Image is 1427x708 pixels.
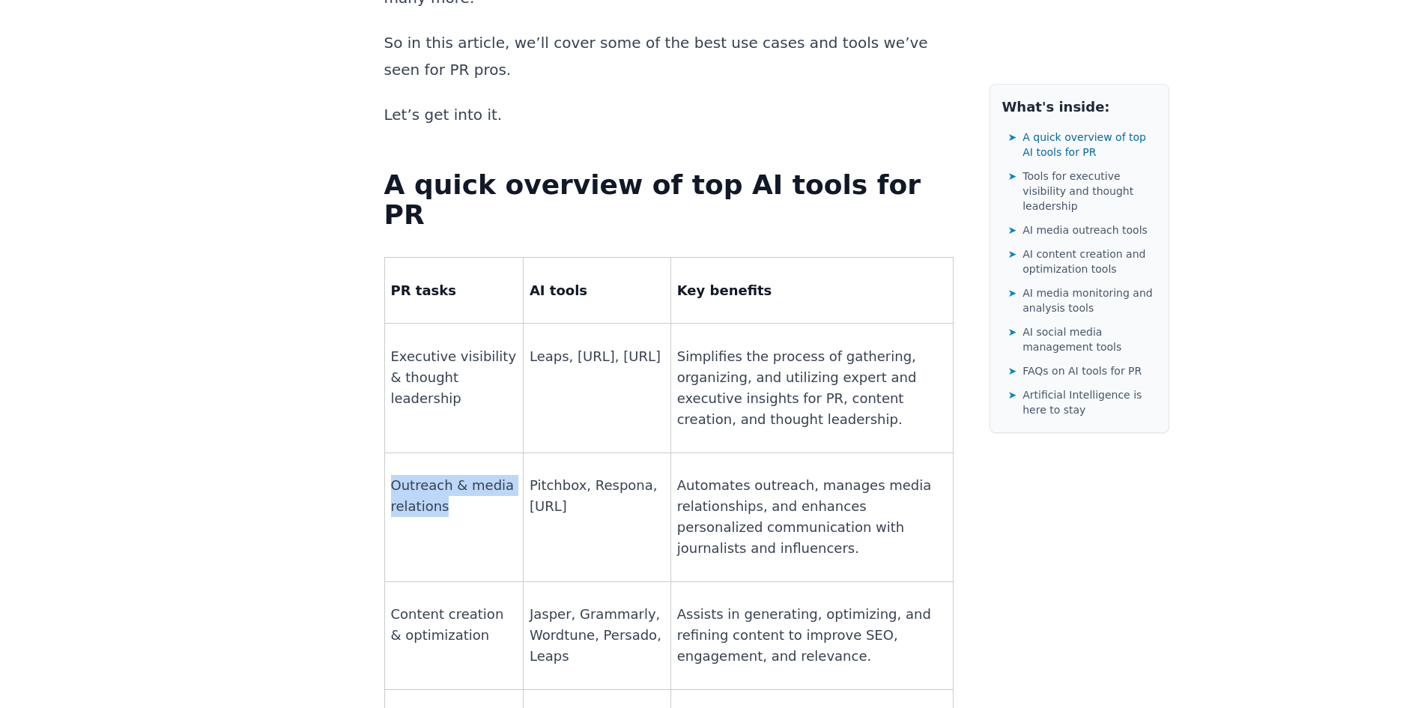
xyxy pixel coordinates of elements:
span: ➤ [1008,324,1017,339]
a: ➤AI content creation and optimization tools [1008,243,1157,279]
span: Artificial Intelligence is here to stay [1022,387,1156,417]
a: ➤Tools for executive visibility and thought leadership [1008,166,1157,217]
p: Outreach & media relations [391,475,517,517]
p: So in this article, we’ll cover some of the best use cases and tools we’ve seen for PR pros. [384,29,954,83]
span: A quick overview of top AI tools for PR [1022,130,1156,160]
strong: PR tasks [391,282,456,298]
strong: AI tools [530,282,587,298]
span: AI content creation and optimization tools [1022,246,1156,276]
p: Content creation & optimization [391,604,517,646]
a: ➤AI media outreach tools [1008,220,1157,240]
p: Executive visibility & thought leadership [391,346,517,409]
a: ➤FAQs on AI tools for PR [1008,360,1157,381]
span: ➤ [1008,387,1017,402]
p: Leaps, [URL], [URL] [530,346,664,367]
p: Jasper, Grammarly, Wordtune, Persado, Leaps [530,604,664,667]
span: ➤ [1008,246,1017,261]
strong: Key benefits [677,282,772,298]
span: ➤ [1008,363,1017,378]
h2: What's inside: [1002,97,1157,118]
a: ➤AI social media management tools [1008,321,1157,357]
span: ➤ [1008,223,1017,237]
span: ➤ [1008,285,1017,300]
p: Automates outreach, manages media relationships, and enhances personalized communication with jou... [677,475,947,559]
span: ➤ [1008,130,1017,145]
p: Simplifies the process of gathering, organizing, and utilizing expert and executive insights for ... [677,346,947,430]
span: AI media outreach tools [1022,223,1148,237]
a: ➤A quick overview of top AI tools for PR [1008,127,1157,163]
span: AI social media management tools [1022,324,1156,354]
a: ➤Artificial Intelligence is here to stay [1008,384,1157,420]
p: Assists in generating, optimizing, and refining content to improve SEO, engagement, and relevance. [677,604,947,667]
span: FAQs on AI tools for PR [1022,363,1142,378]
span: AI media monitoring and analysis tools [1022,285,1156,315]
p: Pitchbox, Respona, [URL] [530,475,664,517]
span: ➤ [1008,169,1017,184]
strong: A quick overview of top AI tools for PR [384,169,921,230]
span: Tools for executive visibility and thought leadership [1022,169,1156,214]
a: ➤AI media monitoring and analysis tools [1008,282,1157,318]
p: Let’s get into it. [384,101,954,128]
